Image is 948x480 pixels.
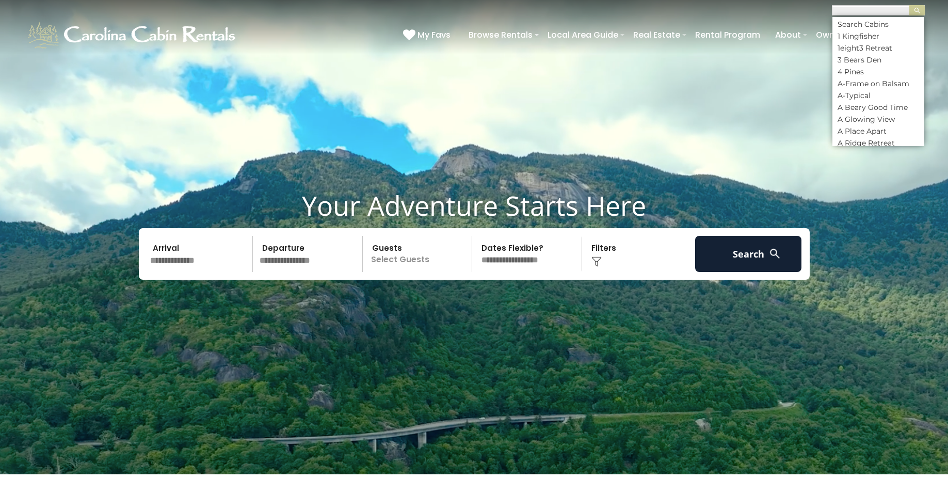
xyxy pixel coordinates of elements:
li: A Beary Good Time [832,103,924,112]
li: 3 Bears Den [832,55,924,65]
li: Search Cabins [832,20,924,29]
a: Real Estate [628,26,685,44]
h1: Your Adventure Starts Here [8,189,940,221]
li: 4 Pines [832,67,924,76]
li: A Glowing View [832,115,924,124]
li: A-Typical [832,91,924,100]
img: filter--v1.png [591,257,602,267]
li: A Ridge Retreat [832,138,924,148]
li: 1eight3 Retreat [832,43,924,53]
li: 1 Kingfisher [832,31,924,41]
a: About [770,26,806,44]
a: Browse Rentals [463,26,538,44]
a: Owner Login [811,26,872,44]
img: search-regular-white.png [768,247,781,260]
img: White-1-1-2.png [26,20,240,51]
p: Select Guests [366,236,472,272]
a: Local Area Guide [542,26,623,44]
button: Search [695,236,802,272]
a: My Favs [403,28,453,42]
li: A-Frame on Balsam [832,79,924,88]
li: A Place Apart [832,126,924,136]
span: My Favs [417,28,451,41]
a: Rental Program [690,26,765,44]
